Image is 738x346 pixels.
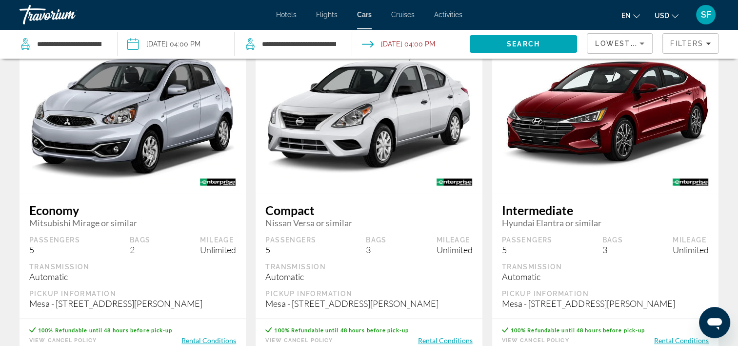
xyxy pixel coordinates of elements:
[426,171,482,193] img: ENTERPRISE
[437,236,473,244] div: Mileage
[190,171,246,193] img: ENTERPRISE
[130,244,151,255] div: 2
[502,244,553,255] div: 5
[701,10,711,20] span: SF
[20,42,246,188] img: Mitsubishi Mirage or similar
[276,11,297,19] a: Hotels
[200,236,236,244] div: Mileage
[29,336,97,345] button: View Cancel Policy
[265,217,472,228] span: Nissan Versa or similar
[502,271,709,282] div: Automatic
[265,336,333,345] button: View Cancel Policy
[662,33,718,54] button: Filters
[434,11,462,19] a: Activities
[29,289,236,298] div: Pickup Information
[256,50,482,179] img: Nissan Versa or similar
[29,244,80,255] div: 5
[662,171,718,193] img: ENTERPRISE
[621,12,631,20] span: en
[654,336,709,345] button: Rental Conditions
[265,203,472,217] span: Compact
[265,271,472,282] div: Automatic
[655,8,678,22] button: Change currency
[511,327,645,333] span: 100% Refundable until 48 hours before pick-up
[673,236,709,244] div: Mileage
[655,12,669,20] span: USD
[699,307,730,338] iframe: Button to launch messaging window
[502,336,569,345] button: View Cancel Policy
[29,271,236,282] div: Automatic
[602,244,623,255] div: 3
[418,336,473,345] button: Rental Conditions
[265,298,472,309] div: Mesa - [STREET_ADDRESS][PERSON_NAME]
[502,262,709,271] div: Transmission
[265,289,472,298] div: Pickup Information
[20,2,117,27] a: Travorium
[670,40,703,47] span: Filters
[391,11,415,19] a: Cruises
[357,11,372,19] a: Cars
[502,236,553,244] div: Passengers
[130,236,151,244] div: Bags
[29,298,236,309] div: Mesa - [STREET_ADDRESS][PERSON_NAME]
[29,236,80,244] div: Passengers
[502,217,709,228] span: Hyundai Elantra or similar
[621,8,640,22] button: Change language
[36,37,102,51] input: Search pickup location
[181,336,236,345] button: Rental Conditions
[437,244,473,255] div: Unlimited
[507,40,540,48] span: Search
[470,35,578,53] button: Search
[366,236,387,244] div: Bags
[261,37,337,51] input: Search dropoff location
[602,236,623,244] div: Bags
[200,244,236,255] div: Unlimited
[127,29,200,59] button: Pickup date: Oct 23, 2025 04:00 PM
[265,244,316,255] div: 5
[29,262,236,271] div: Transmission
[595,40,658,47] span: Lowest Price
[502,298,709,309] div: Mesa - [STREET_ADDRESS][PERSON_NAME]
[492,56,718,174] img: Hyundai Elantra or similar
[595,38,644,49] mat-select: Sort by
[673,244,709,255] div: Unlimited
[366,244,387,255] div: 3
[274,327,409,333] span: 100% Refundable until 48 hours before pick-up
[502,289,709,298] div: Pickup Information
[362,29,435,59] button: Open drop-off date and time picker
[38,327,173,333] span: 100% Refundable until 48 hours before pick-up
[693,4,718,25] button: User Menu
[29,217,236,228] span: Mitsubishi Mirage or similar
[265,236,316,244] div: Passengers
[29,203,236,217] span: Economy
[502,203,709,217] span: Intermediate
[265,262,472,271] div: Transmission
[316,11,338,19] a: Flights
